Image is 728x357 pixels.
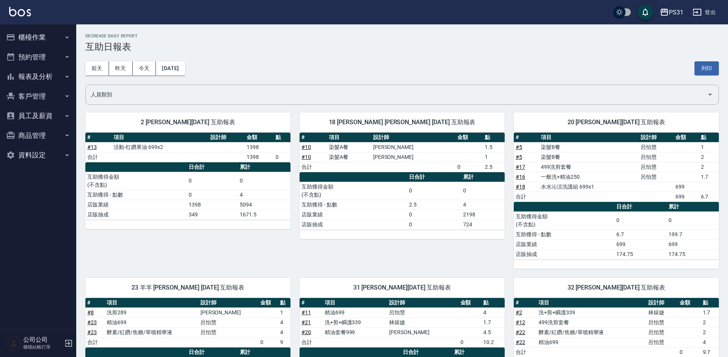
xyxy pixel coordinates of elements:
td: 互助獲得 - 點數 [514,229,614,239]
td: 合計 [300,162,327,172]
td: 活動-红鑽果油 699x2 [112,142,208,152]
span: 20 [PERSON_NAME][DATE] 互助報表 [523,118,710,126]
td: 0 [678,347,701,357]
td: 699 [673,182,699,192]
td: 水水沁涼洗護組 699x1 [539,182,639,192]
th: 累計 [667,202,719,212]
td: 呂怡慧 [646,317,678,327]
td: [PERSON_NAME] [371,152,455,162]
th: 點 [701,298,719,308]
td: 染髮B餐 [539,152,639,162]
h2: Decrease Daily Report [85,34,719,38]
button: Open [704,88,716,101]
th: 點 [699,133,719,142]
td: 精油699 [323,307,387,317]
td: 染髮A餐 [327,152,371,162]
span: 18 [PERSON_NAME] [PERSON_NAME] [DATE] 互助報表 [309,118,495,126]
th: 日合計 [407,172,461,182]
th: # [300,298,323,308]
th: 項目 [323,298,387,308]
a: #8 [87,309,94,315]
td: [PERSON_NAME] [387,327,459,337]
td: 10.2 [481,337,505,347]
td: 精油套餐999 [323,327,387,337]
button: 列印 [694,61,719,75]
td: 2.5 [407,200,461,210]
td: 0 [614,211,667,229]
td: 洗剪289 [105,307,198,317]
td: 174.75 [667,249,719,259]
td: [PERSON_NAME] [199,307,259,317]
th: 設計師 [646,298,678,308]
th: 點 [278,298,290,308]
th: 金額 [455,133,483,142]
button: 客戶管理 [3,86,73,106]
td: 2 [699,152,719,162]
a: #12 [516,319,525,325]
td: 染髮A餐 [327,142,371,152]
a: #18 [516,184,525,190]
td: 呂怡慧 [639,162,673,172]
td: 699 [614,239,667,249]
td: 呂怡慧 [387,307,459,317]
button: PS31 [657,5,686,20]
th: # [514,133,539,142]
td: 呂怡慧 [639,142,673,152]
th: 金額 [459,298,482,308]
table: a dense table [300,298,505,347]
button: 商品管理 [3,126,73,146]
td: 合計 [85,152,112,162]
td: 合計 [300,337,323,347]
td: 精油699 [105,317,198,327]
button: 今天 [133,61,156,75]
td: 0 [238,172,290,190]
p: 櫃檯結帳打單 [23,344,62,351]
td: 724 [461,219,505,229]
td: 呂怡慧 [646,327,678,337]
td: 呂怡慧 [639,152,673,162]
td: 一般洗+精油250 [539,172,639,182]
td: 4 [278,327,290,337]
th: 點 [483,133,505,142]
th: # [85,298,105,308]
h3: 互助日報表 [85,42,719,52]
td: 店販抽成 [300,219,407,229]
a: #22 [516,329,525,335]
td: 呂怡慧 [199,327,259,337]
th: 點 [274,133,290,142]
a: #20 [301,329,311,335]
td: 4 [481,307,505,317]
td: 1.7 [699,172,719,182]
td: 4 [278,317,290,327]
th: 設計師 [639,133,673,142]
th: 設計師 [208,133,245,142]
td: 4 [701,337,719,347]
td: 1398 [187,200,237,210]
td: 2 [701,317,719,327]
td: 店販業績 [85,200,187,210]
table: a dense table [85,162,290,220]
td: 699 [673,192,699,202]
a: #5 [516,154,522,160]
td: 林綵婕 [387,317,459,327]
td: 1 [278,307,290,317]
td: 店販抽成 [85,210,187,219]
td: 洗+剪+瞬護339 [323,317,387,327]
td: 0 [667,211,719,229]
table: a dense table [514,133,719,202]
th: 項目 [112,133,208,142]
a: #10 [301,154,311,160]
td: 店販抽成 [514,249,614,259]
a: #23 [87,319,97,325]
td: 6.7 [614,229,667,239]
th: 金額 [258,298,278,308]
td: 合計 [514,192,539,202]
th: 點 [481,298,505,308]
td: 9 [278,337,290,347]
td: [PERSON_NAME] [371,142,455,152]
td: 1 [699,142,719,152]
td: 林綵婕 [646,307,678,317]
table: a dense table [300,133,505,172]
th: # [300,133,327,142]
td: 0 [187,172,237,190]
